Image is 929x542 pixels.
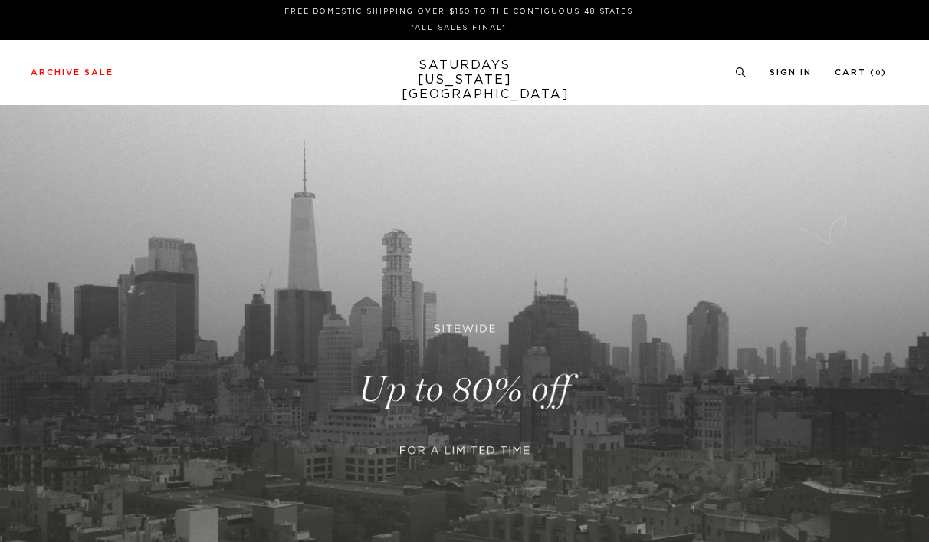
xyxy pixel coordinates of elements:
[770,68,812,77] a: Sign In
[875,70,881,77] small: 0
[402,58,528,102] a: SATURDAYS[US_STATE][GEOGRAPHIC_DATA]
[37,22,881,34] p: *ALL SALES FINAL*
[835,68,887,77] a: Cart (0)
[37,6,881,18] p: FREE DOMESTIC SHIPPING OVER $150 TO THE CONTIGUOUS 48 STATES
[31,68,113,77] a: Archive Sale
